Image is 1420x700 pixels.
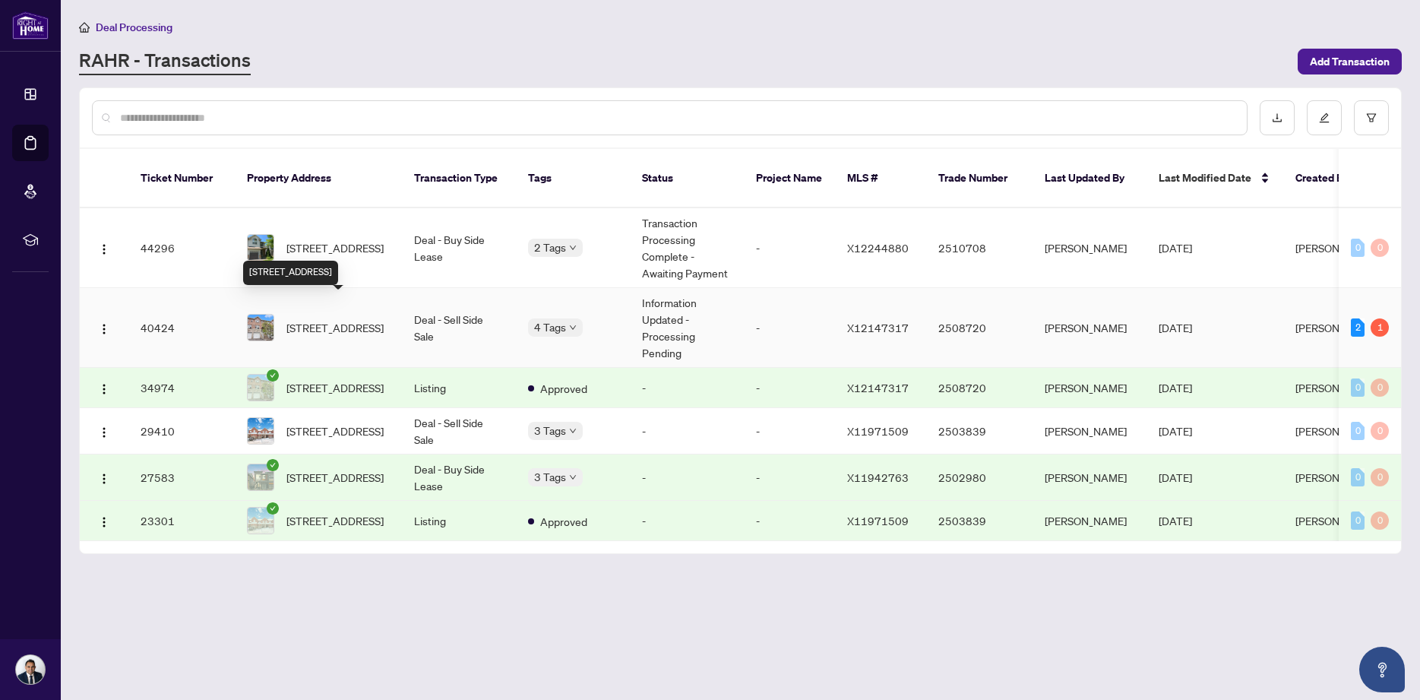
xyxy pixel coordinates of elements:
[1359,647,1405,692] button: Open asap
[98,323,110,335] img: Logo
[286,512,384,529] span: [STREET_ADDRESS]
[1371,512,1389,530] div: 0
[1354,100,1389,135] button: filter
[1298,49,1402,74] button: Add Transaction
[1310,49,1390,74] span: Add Transaction
[1033,368,1146,408] td: [PERSON_NAME]
[744,501,835,541] td: -
[79,22,90,33] span: home
[1351,512,1365,530] div: 0
[128,408,235,455] td: 29410
[243,261,338,285] div: [STREET_ADDRESS]
[630,149,744,208] th: Status
[630,368,744,408] td: -
[744,288,835,368] td: -
[1351,422,1365,440] div: 0
[128,208,235,288] td: 44296
[402,455,516,501] td: Deal - Buy Side Lease
[267,502,279,515] span: check-circle
[926,208,1033,288] td: 2510708
[248,464,274,490] img: thumbnail-img
[128,455,235,501] td: 27583
[1371,422,1389,440] div: 0
[98,426,110,439] img: Logo
[96,21,172,34] span: Deal Processing
[1033,408,1146,455] td: [PERSON_NAME]
[92,315,116,340] button: Logo
[540,380,587,397] span: Approved
[847,381,909,394] span: X12147317
[1283,149,1374,208] th: Created By
[128,288,235,368] td: 40424
[1371,468,1389,486] div: 0
[744,208,835,288] td: -
[1159,241,1192,255] span: [DATE]
[92,508,116,533] button: Logo
[286,239,384,256] span: [STREET_ADDRESS]
[1371,239,1389,257] div: 0
[569,427,577,435] span: down
[630,455,744,501] td: -
[1159,381,1192,394] span: [DATE]
[1295,241,1377,255] span: [PERSON_NAME]
[569,324,577,331] span: down
[1159,514,1192,527] span: [DATE]
[926,501,1033,541] td: 2503839
[267,459,279,471] span: check-circle
[540,513,587,530] span: Approved
[926,368,1033,408] td: 2508720
[267,369,279,382] span: check-circle
[534,422,566,439] span: 3 Tags
[569,244,577,252] span: down
[1033,149,1146,208] th: Last Updated By
[569,474,577,481] span: down
[1371,379,1389,397] div: 0
[1295,321,1377,334] span: [PERSON_NAME]
[92,419,116,443] button: Logo
[926,149,1033,208] th: Trade Number
[12,11,49,40] img: logo
[248,235,274,261] img: thumbnail-img
[1159,321,1192,334] span: [DATE]
[847,514,909,527] span: X11971509
[98,473,110,485] img: Logo
[16,655,45,684] img: Profile Icon
[744,368,835,408] td: -
[1366,112,1377,123] span: filter
[402,408,516,455] td: Deal - Sell Side Sale
[1351,318,1365,337] div: 2
[286,423,384,439] span: [STREET_ADDRESS]
[534,239,566,256] span: 2 Tags
[744,149,835,208] th: Project Name
[630,501,744,541] td: -
[128,501,235,541] td: 23301
[847,470,909,484] span: X11942763
[402,501,516,541] td: Listing
[128,368,235,408] td: 34974
[1351,239,1365,257] div: 0
[1033,501,1146,541] td: [PERSON_NAME]
[235,149,402,208] th: Property Address
[1319,112,1330,123] span: edit
[1033,208,1146,288] td: [PERSON_NAME]
[98,516,110,528] img: Logo
[248,375,274,401] img: thumbnail-img
[516,149,630,208] th: Tags
[835,149,926,208] th: MLS #
[847,241,909,255] span: X12244880
[1159,470,1192,484] span: [DATE]
[926,408,1033,455] td: 2503839
[630,408,744,455] td: -
[1295,381,1377,394] span: [PERSON_NAME]
[286,469,384,486] span: [STREET_ADDRESS]
[402,208,516,288] td: Deal - Buy Side Lease
[1351,468,1365,486] div: 0
[1260,100,1295,135] button: download
[98,243,110,255] img: Logo
[926,455,1033,501] td: 2502980
[1295,424,1377,438] span: [PERSON_NAME]
[98,383,110,395] img: Logo
[744,455,835,501] td: -
[1351,379,1365,397] div: 0
[128,149,235,208] th: Ticket Number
